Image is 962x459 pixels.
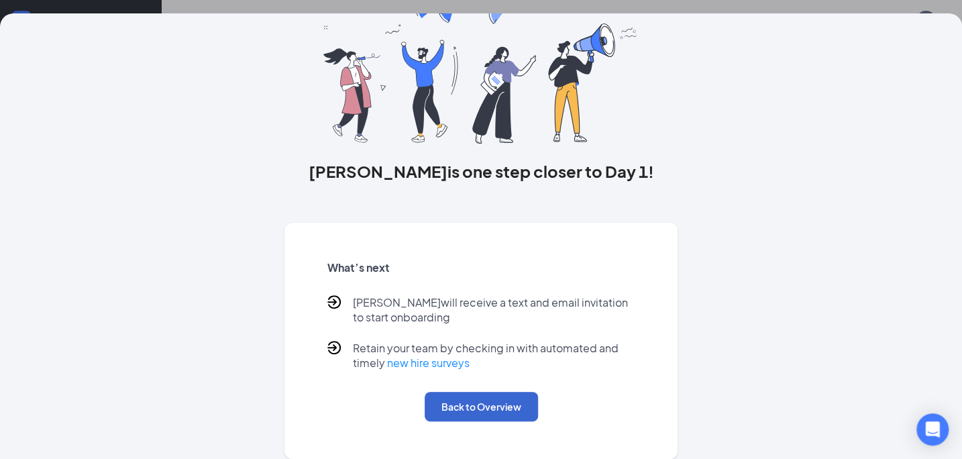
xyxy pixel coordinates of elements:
h5: What’s next [327,260,635,275]
p: [PERSON_NAME] will receive a text and email invitation to start onboarding [353,295,635,325]
div: Open Intercom Messenger [916,413,949,446]
p: Retain your team by checking in with automated and timely [353,341,635,370]
button: Back to Overview [425,392,538,421]
h3: [PERSON_NAME] is one step closer to Day 1! [284,160,678,183]
a: new hire surveys [387,356,470,370]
